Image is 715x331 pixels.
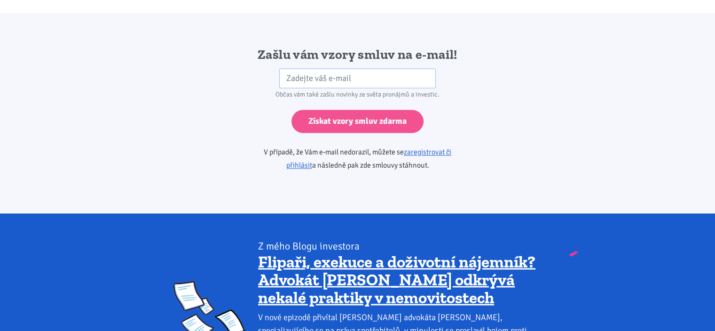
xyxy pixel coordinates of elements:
h2: Zašlu vám vzory smluv na e-mail! [237,46,478,63]
a: Flipaři, exekuce a doživotní nájemník? Advokát [PERSON_NAME] odkrývá nekalé praktiky v nemovitostech [258,251,535,307]
div: Z mého Blogu investora [258,239,542,252]
input: Získat vzory smluv zdarma [291,110,424,133]
input: Zadejte váš e-mail [279,68,436,89]
div: Občas vám také zašlu novinky ze světa pronájmů a investic. [237,88,478,101]
p: V případě, že Vám e-mail nedorazil, můžete se a následně pak zde smlouvy stáhnout. [237,145,478,172]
